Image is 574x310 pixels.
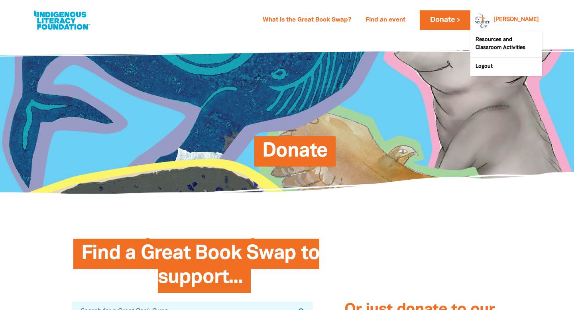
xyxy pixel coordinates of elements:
[81,245,320,293] span: Find a Great Book Swap to support...
[470,31,542,57] a: Resources and Classroom Activities
[493,17,539,23] a: [PERSON_NAME]
[361,14,410,27] a: Find an event
[258,14,356,27] a: What is the Great Book Swap?
[420,10,470,30] a: Donate
[262,142,328,167] span: Donate
[470,58,542,76] a: Logout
